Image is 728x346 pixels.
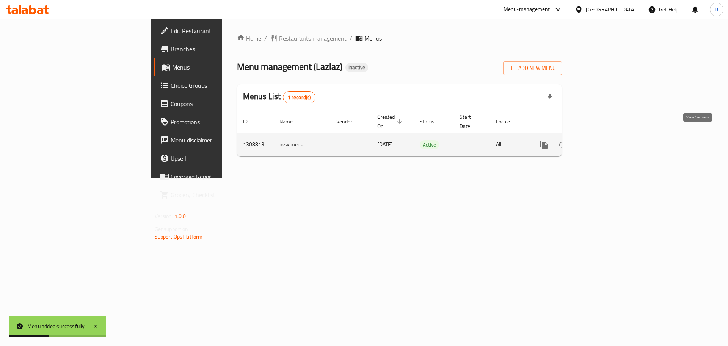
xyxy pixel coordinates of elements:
[154,40,273,58] a: Branches
[174,211,186,221] span: 1.0.0
[377,112,405,131] span: Created On
[243,91,315,103] h2: Menus List
[509,63,556,73] span: Add New Menu
[283,94,315,101] span: 1 record(s)
[350,34,352,43] li: /
[155,224,190,234] span: Get support on:
[490,133,529,156] td: All
[553,136,571,154] button: Change Status
[154,22,273,40] a: Edit Restaurant
[453,133,490,156] td: -
[172,63,267,72] span: Menus
[171,117,267,126] span: Promotions
[154,76,273,95] a: Choice Groups
[535,136,553,154] button: more
[336,117,362,126] span: Vendor
[171,81,267,90] span: Choice Groups
[155,211,173,221] span: Version:
[171,154,267,163] span: Upsell
[586,5,636,14] div: [GEOGRAPHIC_DATA]
[237,110,614,156] table: enhanced table
[377,139,393,149] span: [DATE]
[283,91,316,103] div: Total records count
[541,88,559,106] div: Export file
[154,113,273,131] a: Promotions
[715,5,718,14] span: D
[364,34,382,43] span: Menus
[279,117,303,126] span: Name
[171,190,267,199] span: Grocery Checklist
[420,117,444,126] span: Status
[460,112,481,131] span: Start Date
[273,133,330,156] td: new menu
[154,131,273,149] a: Menu disclaimer
[171,172,267,181] span: Coverage Report
[171,136,267,145] span: Menu disclaimer
[27,322,85,330] div: Menu added successfully
[496,117,520,126] span: Locale
[237,58,342,75] span: Menu management ( Lazlaz )
[345,64,368,71] span: Inactive
[237,34,562,43] nav: breadcrumb
[154,149,273,167] a: Upsell
[243,117,257,126] span: ID
[155,232,203,242] a: Support.OpsPlatform
[154,167,273,186] a: Coverage Report
[154,58,273,76] a: Menus
[154,186,273,204] a: Grocery Checklist
[154,95,273,113] a: Coupons
[345,63,368,72] div: Inactive
[529,110,614,133] th: Actions
[420,141,439,149] span: Active
[171,99,267,108] span: Coupons
[270,34,347,43] a: Restaurants management
[279,34,347,43] span: Restaurants management
[171,26,267,35] span: Edit Restaurant
[503,61,562,75] button: Add New Menu
[171,44,267,54] span: Branches
[504,5,550,14] div: Menu-management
